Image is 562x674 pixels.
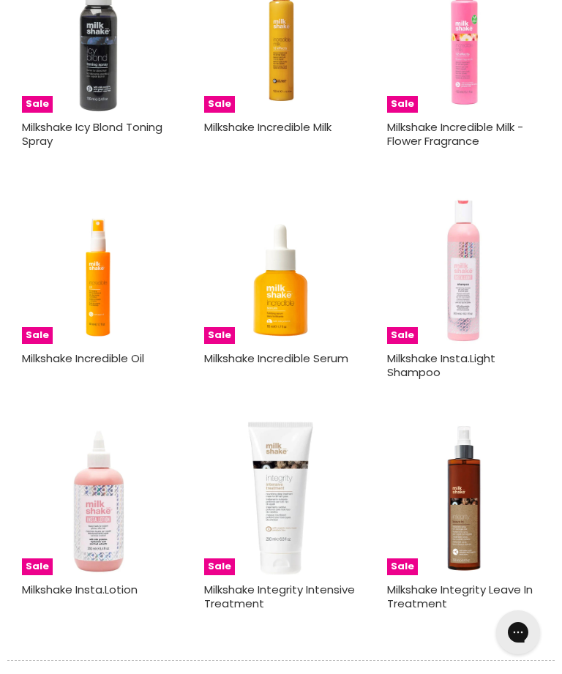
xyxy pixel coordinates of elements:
[387,96,418,113] span: Sale
[387,190,540,343] a: Milkshake Insta.Light Shampoo Sale
[22,351,144,366] a: Milkshake Incredible Oil
[22,190,175,343] a: Milkshake Incredible Oil Sale
[387,422,540,574] a: Milkshake Integrity Leave In Treatment Sale
[387,351,495,381] a: Milkshake Insta.Light Shampoo
[204,422,357,574] a: Milkshake Integrity Intensive Treatment Milkshake Integrity Intensive Treatment Sale
[204,190,357,343] a: Milkshake Incredible Serum Sale
[204,190,357,343] img: Milkshake Incredible Serum
[22,422,175,574] img: Milkshake Insta.Lotion
[22,119,162,149] a: Milkshake Icy Blond Toning Spray
[387,190,540,343] img: Milkshake Insta.Light Shampoo
[387,119,523,149] a: Milkshake Incredible Milk - Flower Fragrance
[387,582,533,612] a: Milkshake Integrity Leave In Treatment
[204,422,357,574] img: Milkshake Integrity Intensive Treatment
[204,351,348,366] a: Milkshake Incredible Serum
[489,605,547,659] iframe: Gorgias live chat messenger
[387,558,418,575] span: Sale
[22,96,53,113] span: Sale
[22,327,53,344] span: Sale
[204,96,235,113] span: Sale
[387,422,540,574] img: Milkshake Integrity Leave In Treatment
[204,119,331,135] a: Milkshake Incredible Milk
[204,558,235,575] span: Sale
[22,558,53,575] span: Sale
[387,327,418,344] span: Sale
[22,582,138,597] a: Milkshake Insta.Lotion
[22,190,175,343] img: Milkshake Incredible Oil
[204,582,355,612] a: Milkshake Integrity Intensive Treatment
[22,422,175,574] a: Milkshake Insta.Lotion Sale
[204,327,235,344] span: Sale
